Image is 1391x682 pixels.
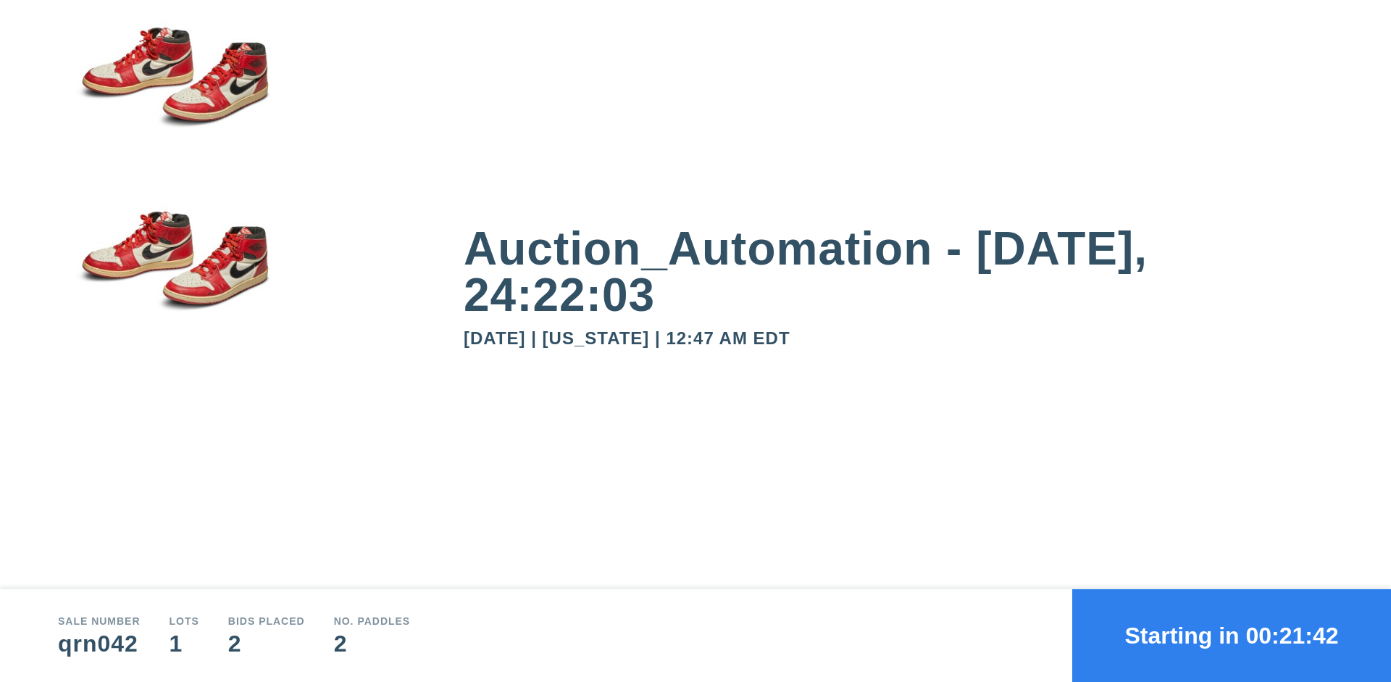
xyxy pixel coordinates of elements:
div: 2 [228,632,305,655]
button: Starting in 00:21:42 [1072,589,1391,682]
div: 1 [170,632,199,655]
div: Sale number [58,616,141,626]
div: qrn042 [58,632,141,655]
div: 2 [334,632,411,655]
div: [DATE] | [US_STATE] | 12:47 AM EDT [464,330,1333,347]
div: Lots [170,616,199,626]
div: Auction_Automation - [DATE], 24:22:03 [464,225,1333,318]
div: No. Paddles [334,616,411,626]
div: Bids Placed [228,616,305,626]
